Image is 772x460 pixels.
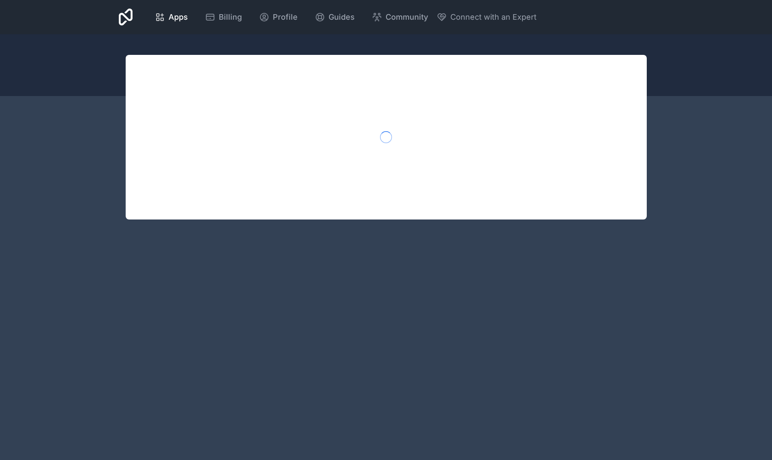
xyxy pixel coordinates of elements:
[148,8,195,27] a: Apps
[169,11,188,23] span: Apps
[273,11,298,23] span: Profile
[437,11,537,23] button: Connect with an Expert
[219,11,242,23] span: Billing
[252,8,305,27] a: Profile
[308,8,362,27] a: Guides
[198,8,249,27] a: Billing
[450,11,537,23] span: Connect with an Expert
[329,11,355,23] span: Guides
[365,8,435,27] a: Community
[386,11,428,23] span: Community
